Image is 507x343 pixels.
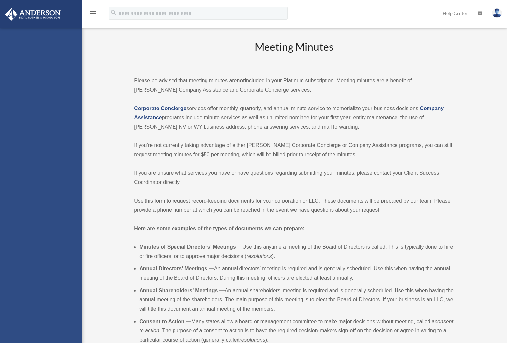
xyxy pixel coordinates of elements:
h2: Meeting Minutes [134,40,454,67]
i: search [110,9,117,16]
a: menu [89,12,97,17]
em: resolutions [246,253,272,259]
b: Annual Directors’ Meetings — [139,266,214,271]
li: An annual shareholders’ meeting is required and is generally scheduled. Use this when having the ... [139,286,454,314]
p: Use this form to request record-keeping documents for your corporation or LLC. These documents wi... [134,196,454,215]
p: Please be advised that meeting minutes are included in your Platinum subscription. Meeting minute... [134,76,454,95]
b: Minutes of Special Directors’ Meetings — [139,244,242,250]
strong: Here are some examples of the types of documents we can prepare: [134,226,305,231]
i: menu [89,9,97,17]
p: If you’re not currently taking advantage of either [PERSON_NAME] Corporate Concierge or Company A... [134,141,454,159]
li: Use this anytime a meeting of the Board of Directors is called. This is typically done to hire or... [139,242,454,261]
b: Consent to Action — [139,319,191,324]
li: An annual directors’ meeting is required and is generally scheduled. Use this when having the ann... [139,264,454,283]
a: Corporate Concierge [134,106,186,111]
p: If you are unsure what services you have or have questions regarding submitting your minutes, ple... [134,169,454,187]
strong: not [237,78,245,83]
p: services offer monthly, quarterly, and annual minute service to memorialize your business decisio... [134,104,454,132]
img: Anderson Advisors Platinum Portal [3,8,63,21]
em: action [145,328,159,333]
em: resolutions [239,337,265,343]
b: Annual Shareholders’ Meetings — [139,288,225,293]
img: User Pic [492,8,502,18]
